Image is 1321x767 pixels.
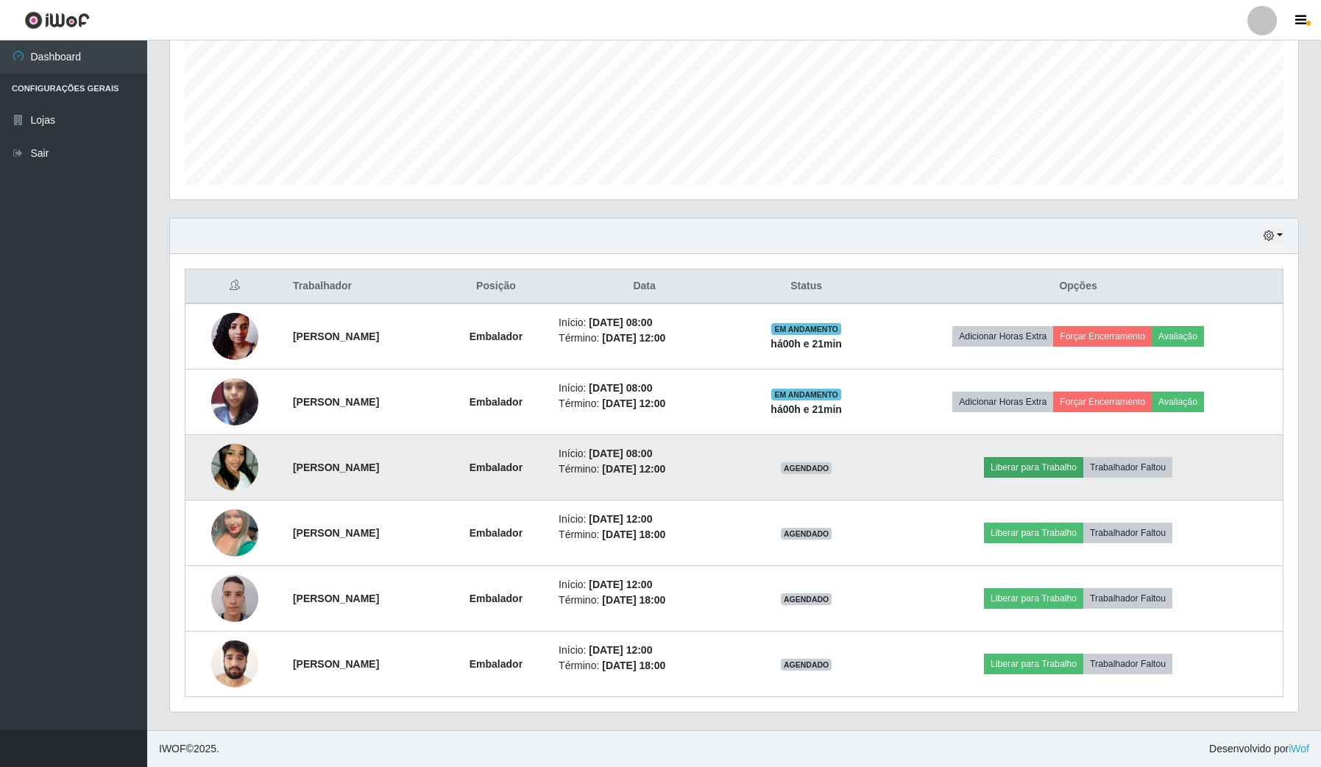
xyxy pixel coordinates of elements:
[470,527,523,539] strong: Embalador
[602,397,665,409] time: [DATE] 12:00
[559,381,730,396] li: Início:
[293,658,379,670] strong: [PERSON_NAME]
[589,317,652,328] time: [DATE] 08:00
[559,396,730,411] li: Término:
[211,491,258,575] img: 1684607735548.jpeg
[159,741,219,757] span: © 2025 .
[602,463,665,475] time: [DATE] 12:00
[470,462,523,473] strong: Embalador
[293,462,379,473] strong: [PERSON_NAME]
[559,643,730,658] li: Início:
[984,523,1083,543] button: Liberar para Trabalho
[550,269,739,304] th: Data
[952,392,1053,412] button: Adicionar Horas Extra
[1083,523,1172,543] button: Trabalhador Faltou
[559,512,730,527] li: Início:
[293,593,379,604] strong: [PERSON_NAME]
[1209,741,1309,757] span: Desenvolvido por
[781,593,832,605] span: AGENDADO
[781,462,832,474] span: AGENDADO
[771,338,842,350] strong: há 00 h e 21 min
[781,659,832,671] span: AGENDADO
[559,462,730,477] li: Término:
[1289,743,1309,754] a: iWof
[470,396,523,408] strong: Embalador
[589,448,652,459] time: [DATE] 08:00
[1083,588,1172,609] button: Trabalhador Faltou
[211,567,258,629] img: 1714228813172.jpeg
[559,593,730,608] li: Término:
[589,382,652,394] time: [DATE] 08:00
[1053,326,1152,347] button: Forçar Encerramento
[293,331,379,342] strong: [PERSON_NAME]
[602,660,665,671] time: [DATE] 18:00
[470,658,523,670] strong: Embalador
[559,446,730,462] li: Início:
[559,331,730,346] li: Término:
[211,632,258,695] img: 1753109015697.jpeg
[211,425,258,509] img: 1743267805927.jpeg
[1152,326,1204,347] button: Avaliação
[602,332,665,344] time: [DATE] 12:00
[559,527,730,542] li: Término:
[771,389,841,400] span: EM ANDAMENTO
[589,579,652,590] time: [DATE] 12:00
[284,269,442,304] th: Trabalhador
[1053,392,1152,412] button: Forçar Encerramento
[211,370,258,433] img: 1737943113754.jpeg
[781,528,832,540] span: AGENDADO
[771,323,841,335] span: EM ANDAMENTO
[470,593,523,604] strong: Embalador
[874,269,1283,304] th: Opções
[293,396,379,408] strong: [PERSON_NAME]
[559,658,730,674] li: Término:
[1152,392,1204,412] button: Avaliação
[559,315,730,331] li: Início:
[442,269,550,304] th: Posição
[739,269,874,304] th: Status
[602,529,665,540] time: [DATE] 18:00
[589,644,652,656] time: [DATE] 12:00
[159,743,186,754] span: IWOF
[24,11,90,29] img: CoreUI Logo
[589,513,652,525] time: [DATE] 12:00
[952,326,1053,347] button: Adicionar Horas Extra
[771,403,842,415] strong: há 00 h e 21 min
[470,331,523,342] strong: Embalador
[984,457,1083,478] button: Liberar para Trabalho
[1083,654,1172,674] button: Trabalhador Faltou
[559,577,730,593] li: Início:
[984,588,1083,609] button: Liberar para Trabalho
[211,305,258,367] img: 1690803599468.jpeg
[602,594,665,606] time: [DATE] 18:00
[1083,457,1172,478] button: Trabalhador Faltou
[984,654,1083,674] button: Liberar para Trabalho
[293,527,379,539] strong: [PERSON_NAME]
